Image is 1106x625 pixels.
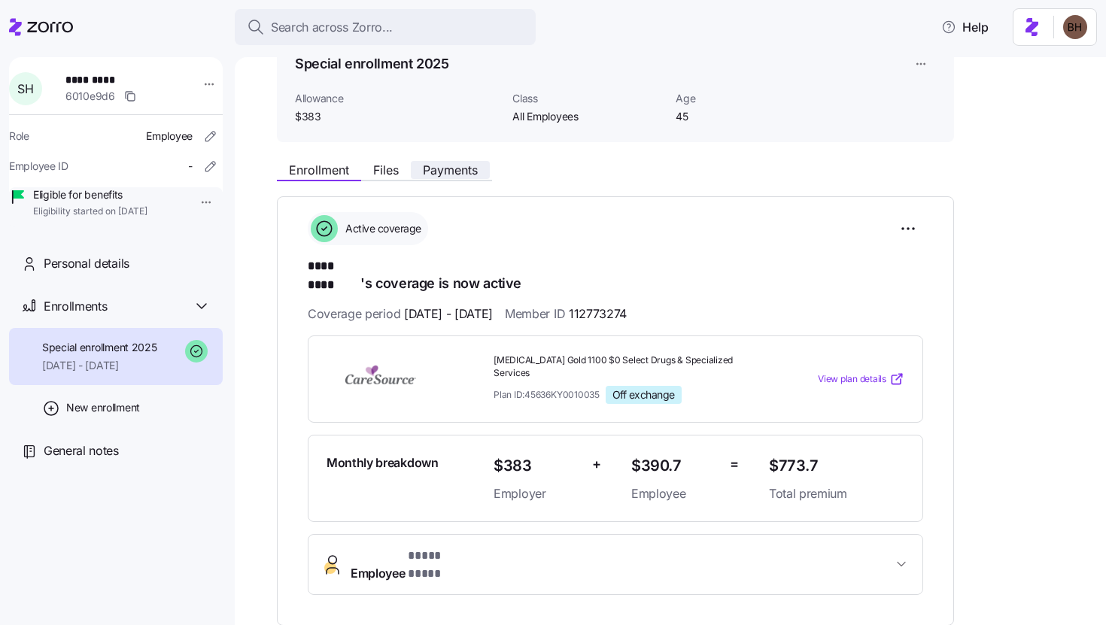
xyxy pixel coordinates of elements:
span: Employer [494,484,580,503]
button: Search across Zorro... [235,9,536,45]
h1: Special enrollment 2025 [295,54,449,73]
span: Enrollments [44,297,107,316]
span: Eligible for benefits [33,187,147,202]
span: Monthly breakdown [327,454,439,472]
img: c3c218ad70e66eeb89914ccc98a2927c [1063,15,1087,39]
span: S H [17,83,33,95]
span: Allowance [295,91,500,106]
span: + [592,454,601,475]
h1: 's coverage is now active [308,257,923,293]
span: $383 [494,454,580,478]
span: Employee [631,484,718,503]
span: Eligibility started on [DATE] [33,205,147,218]
span: Payments [423,164,478,176]
span: Plan ID: 45636KY0010035 [494,388,600,401]
button: Help [929,12,1001,42]
span: 112773274 [569,305,627,323]
span: Special enrollment 2025 [42,340,157,355]
span: General notes [44,441,119,460]
span: Search across Zorro... [271,18,393,37]
span: [DATE] - [DATE] [404,305,493,323]
span: Enrollment [289,164,349,176]
span: = [730,454,739,475]
span: Total premium [769,484,904,503]
span: Coverage period [308,305,493,323]
span: Off exchange [612,388,675,402]
img: CareSource [327,362,435,396]
span: 45 [676,109,827,124]
span: Active coverage [341,221,421,236]
span: Employee ID [9,159,68,174]
span: Employee [351,547,468,583]
span: New enrollment [66,400,140,415]
span: Employee [146,129,193,144]
span: Class [512,91,664,106]
span: - [188,159,193,174]
span: Files [373,164,399,176]
a: View plan details [818,372,904,387]
span: Personal details [44,254,129,273]
span: Role [9,129,29,144]
span: 6010e9d6 [65,89,115,104]
span: [DATE] - [DATE] [42,358,157,373]
span: Member ID [505,305,627,323]
span: View plan details [818,372,886,387]
span: Age [676,91,827,106]
span: $390.7 [631,454,718,478]
span: Help [941,18,989,36]
span: [MEDICAL_DATA] Gold 1100 $0 Select Drugs & Specialized Services [494,354,757,380]
span: $383 [295,109,500,124]
span: $773.7 [769,454,904,478]
span: All Employees [512,109,664,124]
